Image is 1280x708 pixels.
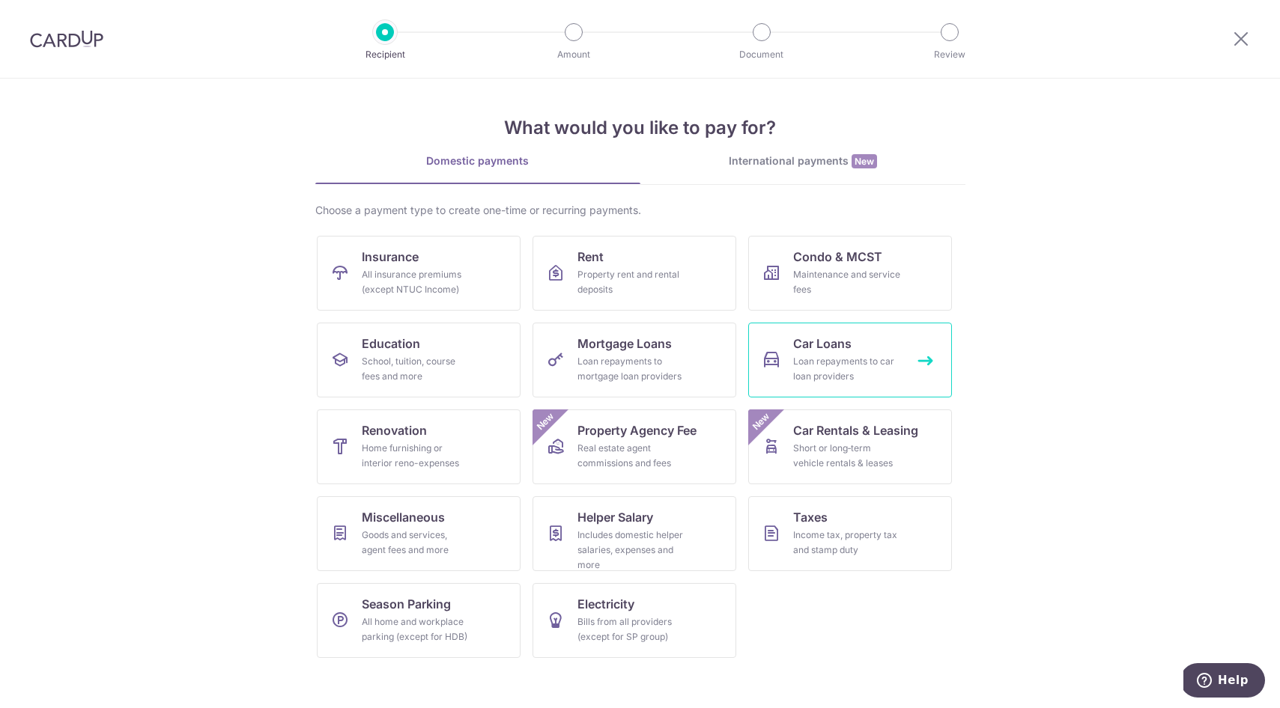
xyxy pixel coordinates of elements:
span: Condo & MCST [793,248,882,266]
div: Goods and services, agent fees and more [362,528,470,558]
div: Bills from all providers (except for SP group) [577,614,685,644]
span: Car Rentals & Leasing [793,421,918,439]
p: Amount [518,47,629,62]
img: CardUp [30,30,103,48]
span: Mortgage Loans [577,335,672,353]
a: Property Agency FeeReal estate agent commissions and feesNew [533,409,736,484]
div: Loan repayments to mortgage loan providers [577,354,685,384]
div: Loan repayments to car loan providers [793,354,901,384]
a: ElectricityBills from all providers (except for SP group) [533,583,736,658]
a: Season ParkingAll home and workplace parking (except for HDB) [317,583,521,658]
div: School, tuition, course fees and more [362,354,470,384]
a: Helper SalaryIncludes domestic helper salaries, expenses and more [533,496,736,571]
span: Rent [577,248,604,266]
div: Includes domestic helper salaries, expenses and more [577,528,685,573]
span: Electricity [577,595,634,613]
a: RenovationHome furnishing or interior reno-expenses [317,409,521,484]
span: Helper Salary [577,508,653,526]
span: Renovation [362,421,427,439]
div: Property rent and rental deposits [577,267,685,297]
a: InsuranceAll insurance premiums (except NTUC Income) [317,236,521,311]
a: Car Rentals & LeasingShort or long‑term vehicle rentals & leasesNew [748,409,952,484]
span: Education [362,335,420,353]
span: New [748,409,773,434]
a: EducationSchool, tuition, course fees and more [317,323,521,397]
span: Property Agency Fee [577,421,697,439]
a: MiscellaneousGoods and services, agent fees and more [317,496,521,571]
span: New [533,409,557,434]
div: Maintenance and service fees [793,267,901,297]
div: Income tax, property tax and stamp duty [793,528,901,558]
span: Season Parking [362,595,451,613]
div: International payments [640,153,965,169]
div: All insurance premiums (except NTUC Income) [362,267,470,297]
div: All home and workplace parking (except for HDB) [362,614,470,644]
iframe: Opens a widget where you can find more information [1183,663,1265,701]
a: Condo & MCSTMaintenance and service fees [748,236,952,311]
div: Short or long‑term vehicle rentals & leases [793,441,901,471]
a: Mortgage LoansLoan repayments to mortgage loan providers [533,323,736,397]
p: Document [706,47,817,62]
a: TaxesIncome tax, property tax and stamp duty [748,496,952,571]
div: Domestic payments [315,153,640,168]
span: Insurance [362,248,419,266]
p: Recipient [330,47,440,62]
div: Real estate agent commissions and fees [577,441,685,471]
span: Miscellaneous [362,508,445,526]
span: Car Loans [793,335,852,353]
div: Choose a payment type to create one-time or recurring payments. [315,203,965,218]
a: Car LoansLoan repayments to car loan providers [748,323,952,397]
a: RentProperty rent and rental deposits [533,236,736,311]
div: Home furnishing or interior reno-expenses [362,441,470,471]
span: New [852,154,877,168]
h4: What would you like to pay for? [315,115,965,141]
p: Review [894,47,1005,62]
span: Taxes [793,508,828,526]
